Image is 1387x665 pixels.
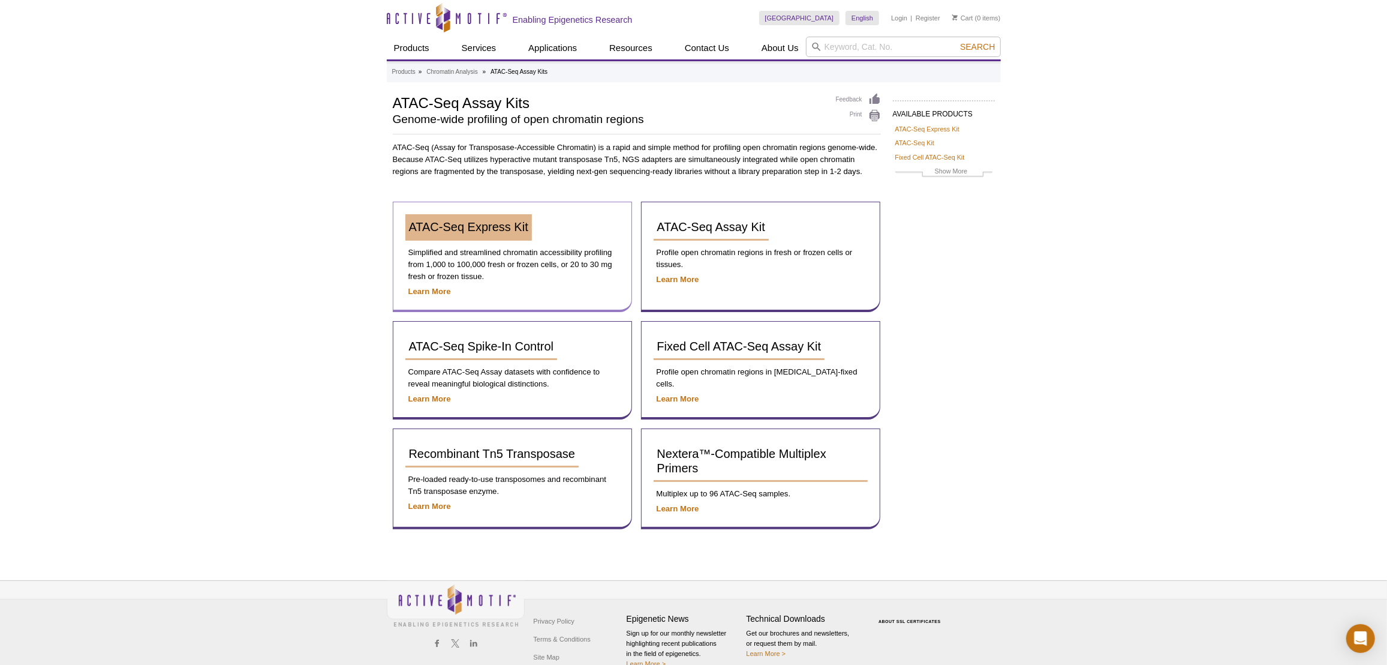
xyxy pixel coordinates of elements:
a: ATAC-Seq Assay Kit [654,214,769,241]
div: Open Intercom Messenger [1346,624,1375,653]
a: Learn More [408,502,451,511]
a: Privacy Policy [531,612,577,630]
p: Get our brochures and newsletters, or request them by mail. [747,628,861,659]
a: Feedback [836,93,881,106]
img: Your Cart [952,14,958,20]
a: Resources [602,37,660,59]
a: ATAC-Seq Kit [895,137,935,148]
table: Click to Verify - This site chose Symantec SSL for secure e-commerce and confidential communicati... [867,602,956,628]
a: ATAC-Seq Express Kit [895,124,960,134]
h1: ATAC-Seq Assay Kits [393,93,824,111]
p: Profile open chromatin regions in [MEDICAL_DATA]-fixed cells. [654,366,868,390]
a: Fixed Cell ATAC-Seq Assay Kit [654,334,825,360]
a: English [846,11,879,25]
a: Fixed Cell ATAC-Seq Kit [895,152,965,163]
a: Learn More [657,275,699,284]
li: ATAC-Seq Assay Kits [491,68,547,75]
p: Profile open chromatin regions in fresh or frozen cells or tissues. [654,247,868,271]
a: ATAC-Seq Express Kit [405,214,532,241]
span: Fixed Cell ATAC-Seq Assay Kit [657,340,822,353]
button: Search [956,41,998,52]
h4: Technical Downloads [747,614,861,624]
li: » [419,68,422,75]
a: Print [836,109,881,122]
p: Pre-loaded ready-to-use transposomes and recombinant Tn5 transposase enzyme. [405,474,619,498]
a: Login [891,14,907,22]
a: Learn More [657,504,699,513]
span: ATAC-Seq Assay Kit [657,220,765,233]
a: Cart [952,14,973,22]
a: Learn More [408,287,451,296]
a: Register [916,14,940,22]
span: Search [960,42,995,52]
span: ATAC-Seq Express Kit [409,220,528,233]
a: Applications [521,37,584,59]
span: Nextera™-Compatible Multiplex Primers [657,447,826,475]
h2: Genome-wide profiling of open chromatin regions [393,114,824,125]
input: Keyword, Cat. No. [806,37,1001,57]
a: Learn More [408,394,451,403]
p: Simplified and streamlined chromatin accessibility profiling from 1,000 to 100,000 fresh or froze... [405,247,619,283]
a: Services [455,37,504,59]
p: ATAC-Seq (Assay for Transposase-Accessible Chromatin) is a rapid and simple method for profiling ... [393,142,881,178]
a: Nextera™-Compatible Multiplex Primers [654,441,868,482]
a: Chromatin Analysis [426,67,478,77]
h2: AVAILABLE PRODUCTS [893,100,995,122]
a: ATAC-Seq Spike-In Control [405,334,558,360]
h4: Epigenetic News [627,614,741,624]
a: Show More [895,166,992,179]
li: » [483,68,486,75]
a: Terms & Conditions [531,630,594,648]
a: Learn More > [747,650,786,657]
a: ABOUT SSL CERTIFICATES [878,619,941,624]
a: Recombinant Tn5 Transposase [405,441,579,468]
h2: Enabling Epigenetics Research [513,14,633,25]
span: Recombinant Tn5 Transposase [409,447,576,460]
li: (0 items) [952,11,1001,25]
a: About Us [754,37,806,59]
span: ATAC-Seq Spike-In Control [409,340,554,353]
a: Contact Us [678,37,736,59]
img: Active Motif, [387,581,525,630]
a: Learn More [657,394,699,403]
a: Products [387,37,437,59]
p: Compare ATAC-Seq Assay datasets with confidence to reveal meaningful biological distinctions. [405,366,619,390]
p: Multiplex up to 96 ATAC-Seq samples. [654,488,868,500]
li: | [911,11,913,25]
a: [GEOGRAPHIC_DATA] [759,11,840,25]
a: Products [392,67,416,77]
